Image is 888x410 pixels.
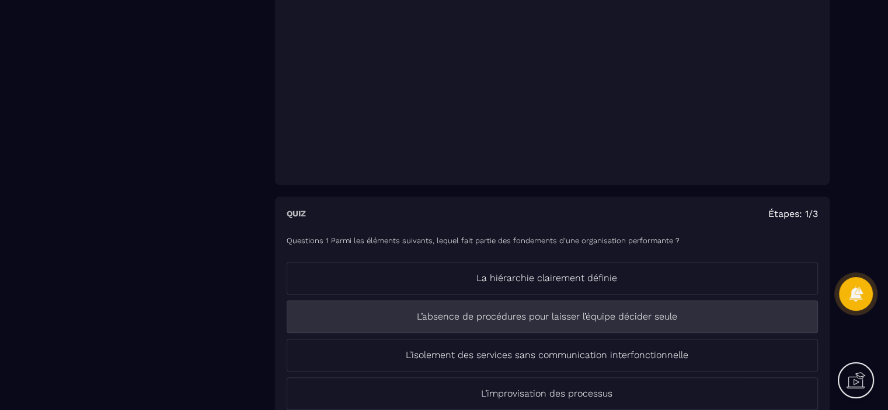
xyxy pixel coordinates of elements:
[768,208,818,219] span: Étapes: 1/3
[287,209,306,218] h6: Quiz
[287,310,807,324] p: L’absence de procédures pour laisser l’équipe décider seule
[287,387,807,401] p: L’improvisation des processus
[287,234,818,248] p: Questions 1 Parmi les éléments suivants, lequel fait partie des fondements d’une organisation per...
[287,348,807,362] p: L’isolement des services sans communication interfonctionnelle
[287,271,807,285] p: La hiérarchie clairement définie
